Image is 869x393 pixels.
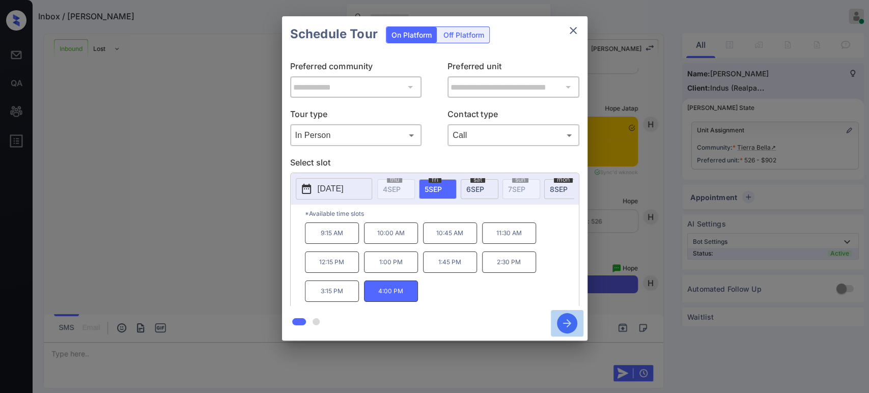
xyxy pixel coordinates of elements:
[425,185,442,193] span: 5 SEP
[550,185,568,193] span: 8 SEP
[419,179,457,199] div: date-select
[551,310,583,336] button: btn-next
[447,60,579,76] p: Preferred unit
[429,177,441,183] span: fri
[290,156,579,173] p: Select slot
[450,127,577,144] div: Call
[386,27,437,43] div: On Platform
[305,222,359,244] p: 9:15 AM
[364,222,418,244] p: 10:00 AM
[282,16,386,52] h2: Schedule Tour
[318,183,344,195] p: [DATE]
[290,108,422,124] p: Tour type
[423,222,477,244] p: 10:45 AM
[305,251,359,273] p: 12:15 PM
[563,20,583,41] button: close
[290,60,422,76] p: Preferred community
[447,108,579,124] p: Contact type
[482,222,536,244] p: 11:30 AM
[544,179,582,199] div: date-select
[296,178,372,200] button: [DATE]
[364,280,418,302] p: 4:00 PM
[438,27,489,43] div: Off Platform
[482,251,536,273] p: 2:30 PM
[305,280,359,302] p: 3:15 PM
[293,127,419,144] div: In Person
[305,205,579,222] p: *Available time slots
[364,251,418,273] p: 1:00 PM
[554,177,573,183] span: mon
[461,179,498,199] div: date-select
[466,185,484,193] span: 6 SEP
[423,251,477,273] p: 1:45 PM
[470,177,485,183] span: sat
